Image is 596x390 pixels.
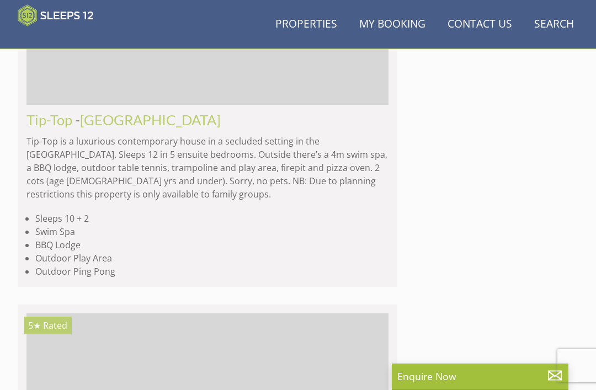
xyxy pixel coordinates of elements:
[26,135,389,201] p: Tip-Top is a luxurious contemporary house in a secluded setting in the [GEOGRAPHIC_DATA]. Sleeps ...
[35,225,389,238] li: Swim Spa
[35,252,389,265] li: Outdoor Play Area
[355,12,430,37] a: My Booking
[18,4,94,26] img: Sleeps 12
[443,12,517,37] a: Contact Us
[43,319,67,332] span: Rated
[80,111,221,128] a: [GEOGRAPHIC_DATA]
[35,212,389,225] li: Sleeps 10 + 2
[530,12,578,37] a: Search
[26,111,72,128] a: Tip-Top
[75,111,221,128] span: -
[28,319,41,332] span: Shires has a 5 star rating under the Quality in Tourism Scheme
[12,33,128,42] iframe: Customer reviews powered by Trustpilot
[35,238,389,252] li: BBQ Lodge
[35,265,389,278] li: Outdoor Ping Pong
[271,12,342,37] a: Properties
[397,369,563,383] p: Enquire Now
